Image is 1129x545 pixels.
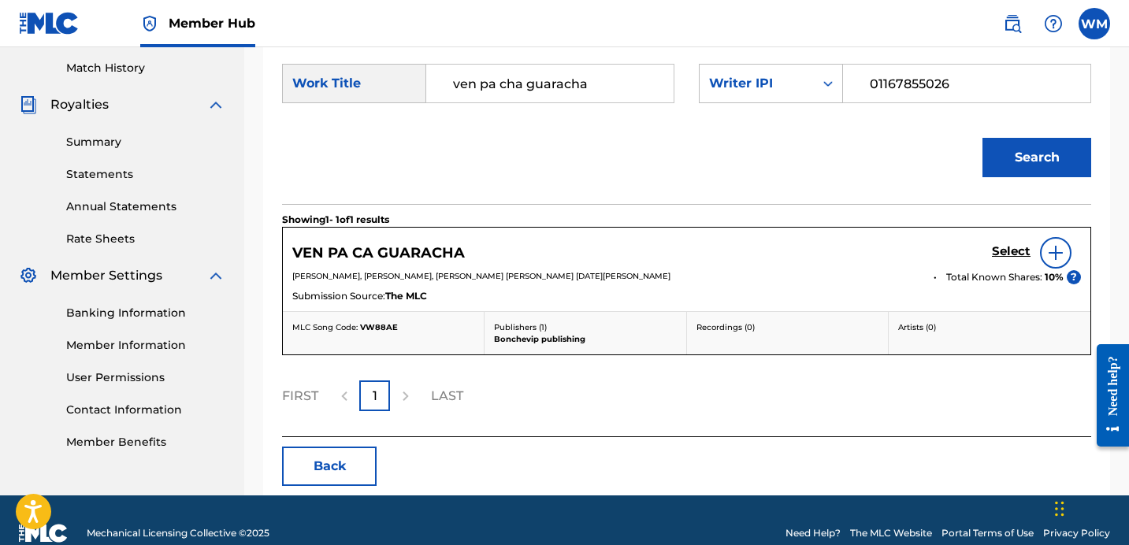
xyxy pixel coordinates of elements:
[50,266,162,285] span: Member Settings
[66,402,225,418] a: Contact Information
[1046,243,1065,262] img: info
[50,95,109,114] span: Royalties
[1067,270,1081,284] span: ?
[431,387,463,406] p: LAST
[385,289,427,303] span: The MLC
[373,387,377,406] p: 1
[66,305,225,321] a: Banking Information
[1079,8,1110,39] div: User Menu
[292,244,465,262] h5: VEN PA CA GUARACHA
[494,333,676,345] p: Bonchevip publishing
[282,447,377,486] button: Back
[19,524,68,543] img: logo
[140,14,159,33] img: Top Rightsholder
[19,12,80,35] img: MLC Logo
[1085,328,1129,462] iframe: Resource Center
[19,95,38,114] img: Royalties
[66,231,225,247] a: Rate Sheets
[66,60,225,76] a: Match History
[850,526,932,540] a: The MLC Website
[282,45,1091,204] form: Search Form
[1003,14,1022,33] img: search
[292,271,670,281] span: [PERSON_NAME], [PERSON_NAME], [PERSON_NAME] [PERSON_NAME] [DATE][PERSON_NAME]
[1055,485,1064,532] div: Drag
[941,526,1034,540] a: Portal Terms of Use
[66,369,225,386] a: User Permissions
[66,198,225,215] a: Annual Statements
[997,8,1028,39] a: Public Search
[785,526,841,540] a: Need Help?
[66,134,225,150] a: Summary
[206,95,225,114] img: expand
[898,321,1081,333] p: Artists ( 0 )
[494,321,676,333] p: Publishers ( 1 )
[292,289,385,303] span: Submission Source:
[992,244,1031,259] h5: Select
[1044,14,1063,33] img: help
[709,74,804,93] div: Writer IPI
[66,337,225,354] a: Member Information
[292,322,358,332] span: MLC Song Code:
[982,138,1091,177] button: Search
[282,213,389,227] p: Showing 1 - 1 of 1 results
[1045,270,1064,284] span: 10 %
[696,321,878,333] p: Recordings ( 0 )
[66,166,225,183] a: Statements
[66,434,225,450] a: Member Benefits
[1050,469,1129,545] iframe: Chat Widget
[206,266,225,285] img: expand
[19,266,38,285] img: Member Settings
[360,322,398,332] span: VW88AE
[169,14,255,32] span: Member Hub
[1038,8,1069,39] div: Help
[1043,526,1110,540] a: Privacy Policy
[282,387,318,406] p: FIRST
[87,526,269,540] span: Mechanical Licensing Collective © 2025
[946,270,1045,284] span: Total Known Shares:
